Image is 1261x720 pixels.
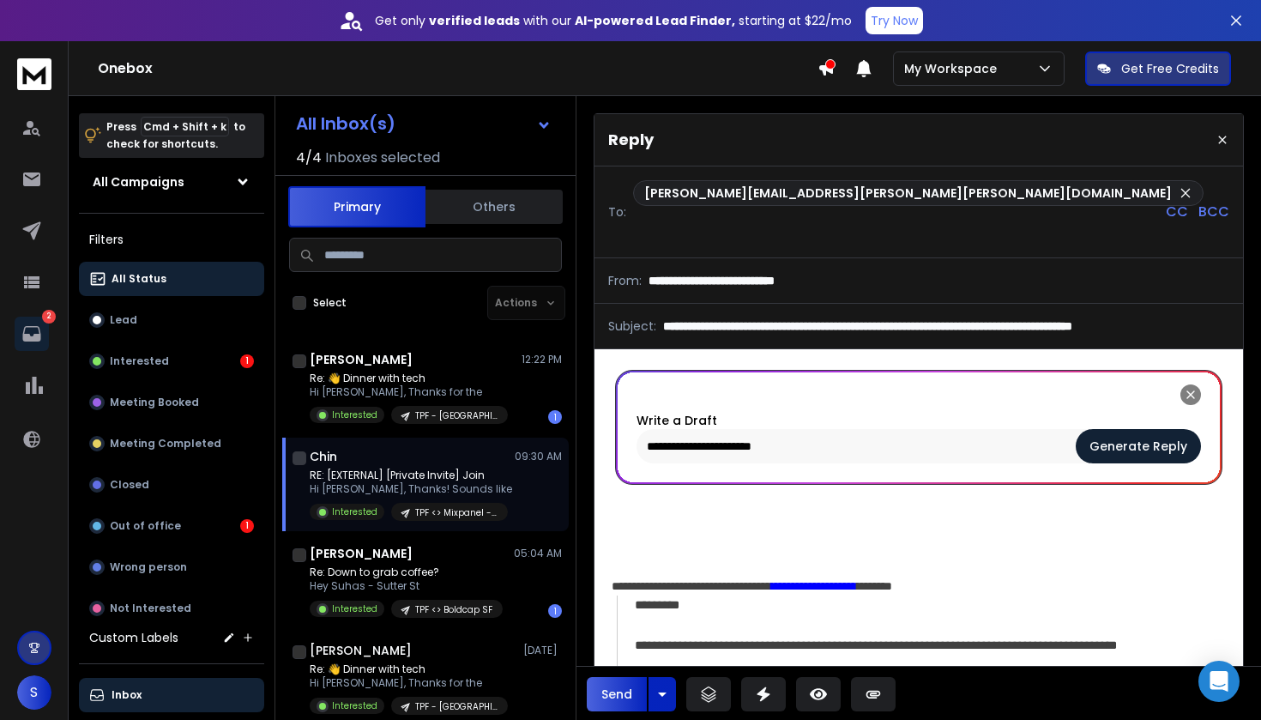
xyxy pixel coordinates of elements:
strong: verified leads [429,12,520,29]
p: Wrong person [110,560,187,574]
h3: Inboxes selected [325,148,440,168]
p: Lead [110,313,137,327]
p: 05:04 AM [514,547,562,560]
p: CC [1166,202,1188,222]
p: TPF - [GEOGRAPHIC_DATA] <> Serendipity [415,409,498,422]
span: 4 / 4 [296,148,322,168]
h1: Chin [310,448,337,465]
div: 1 [240,519,254,533]
p: 2 [42,310,56,324]
div: 1 [240,354,254,368]
p: Reply [608,128,654,152]
button: All Inbox(s) [282,106,565,141]
p: Out of office [110,519,181,533]
p: From: [608,272,642,289]
p: Interested [332,505,377,518]
button: Primary [288,186,425,227]
button: Send [587,677,647,711]
p: 09:30 AM [515,450,562,463]
img: logo [17,58,51,90]
p: Get only with our starting at $22/mo [375,12,852,29]
p: Subject: [608,318,656,335]
button: S [17,675,51,710]
h1: [PERSON_NAME] [310,351,413,368]
button: Closed [79,468,264,502]
p: [DATE] [523,644,562,657]
button: All Status [79,262,264,296]
button: Clear input [1076,429,1201,463]
strong: AI-powered Lead Finder, [575,12,735,29]
p: Meeting Booked [110,396,199,409]
p: Interested [332,602,377,615]
p: Re: Down to grab coffee? [310,566,503,579]
button: Wrong person [79,550,264,584]
button: Meeting Booked [79,385,264,420]
h3: Filters [79,227,264,251]
p: Hi [PERSON_NAME], Thanks for the [310,676,508,690]
p: Interested [110,354,169,368]
label: Select [313,296,347,310]
p: 12:22 PM [522,353,562,366]
button: Interested1 [79,344,264,378]
p: Hey Suhas - Sutter St [310,579,503,593]
div: Open Intercom Messenger [1198,661,1240,702]
p: TPF <> Mixpanel - SG BnA [415,506,498,519]
span: Cmd + Shift + k [141,117,229,136]
button: All Campaigns [79,165,264,199]
button: Not Interested [79,591,264,626]
p: All Status [112,272,166,286]
a: 2 [15,317,49,351]
p: BCC [1198,202,1229,222]
p: Hi [PERSON_NAME], Thanks! Sounds like [310,482,512,496]
p: Hi [PERSON_NAME], Thanks for the [310,385,508,399]
h1: [PERSON_NAME] [310,642,412,659]
p: Not Interested [110,602,191,615]
p: [PERSON_NAME][EMAIL_ADDRESS][PERSON_NAME][PERSON_NAME][DOMAIN_NAME] [644,185,1172,202]
p: Interested [332,408,377,421]
p: To: [608,203,626,221]
h1: All Campaigns [93,173,184,191]
h1: All Inbox(s) [296,115,395,132]
div: 1 [548,410,562,424]
p: My Workspace [904,60,1004,77]
p: RE: [EXTERNAL] [Private Invite] Join [310,469,512,482]
p: Inbox [112,688,142,702]
p: TPF - [GEOGRAPHIC_DATA] <> Serendipity [415,700,498,713]
p: TPF <> Boldcap SF [415,603,492,616]
div: 1 [548,604,562,618]
h1: Onebox [98,58,818,79]
button: Get Free Credits [1085,51,1231,86]
p: Closed [110,478,149,492]
p: Get Free Credits [1121,60,1219,77]
h1: [PERSON_NAME] [310,545,413,562]
p: Press to check for shortcuts. [106,118,245,153]
button: Others [425,188,563,226]
p: Meeting Completed [110,437,221,451]
button: Meeting Completed [79,427,264,461]
label: Write a Draft [637,412,717,429]
button: Try Now [866,7,923,34]
p: Interested [332,699,377,712]
h3: Custom Labels [89,629,178,646]
button: Out of office1 [79,509,264,543]
p: Re: 👋 Dinner with tech [310,372,508,385]
p: Try Now [871,12,918,29]
button: Inbox [79,678,264,712]
button: Lead [79,303,264,337]
p: Re: 👋 Dinner with tech [310,663,508,676]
